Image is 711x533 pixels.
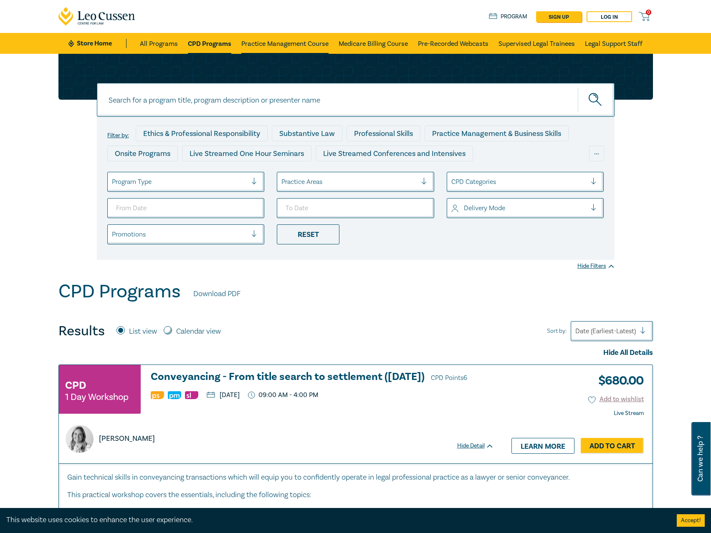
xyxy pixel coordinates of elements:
input: Search for a program title, program description or presenter name [97,83,615,117]
h3: Conveyancing - From title search to settlement ([DATE]) [151,371,494,384]
h4: Results [58,323,105,339]
label: Calendar view [176,326,221,337]
input: Sort by [575,327,577,336]
h3: CPD [65,378,86,393]
span: Sort by: [547,327,567,336]
a: Log in [587,11,632,22]
li: Conduct title searches [81,507,636,518]
div: This website uses cookies to enhance the user experience. [6,515,664,525]
a: Learn more [511,438,574,454]
div: Reset [277,224,339,244]
a: Store Home [68,39,127,48]
div: 10 CPD Point Packages [344,166,435,181]
div: Practice Management & Business Skills [425,126,569,141]
a: CPD Programs [188,33,231,54]
h3: $ 680.00 [592,371,644,390]
img: https://s3.ap-southeast-2.amazonaws.com/leo-cussen-store-production-content/Contacts/Lydia%20East... [66,425,94,453]
input: select [112,230,114,239]
a: Pre-Recorded Webcasts [418,33,488,54]
a: Supervised Legal Trainees [498,33,575,54]
a: Program [489,12,528,21]
input: select [451,204,453,213]
a: sign up [536,11,582,22]
a: Medicare Billing Course [339,33,408,54]
button: Add to wishlist [588,395,644,404]
div: Hide Filters [577,262,615,270]
button: Accept cookies [677,514,705,527]
span: Can we help ? [696,427,704,490]
input: select [112,177,114,186]
div: Professional Skills [347,126,420,141]
div: Live Streamed Conferences and Intensives [316,146,473,161]
p: 09:00 AM - 4:00 PM [248,391,319,399]
a: Conveyancing - From title search to settlement ([DATE]) CPD Points6 [151,371,494,384]
a: Practice Management Course [241,33,329,54]
img: Substantive Law [185,391,198,399]
input: From Date [107,198,265,218]
strong: Live Stream [614,410,644,417]
div: Substantive Law [272,126,342,141]
p: This practical workshop covers the essentials, including the following topics: [67,490,644,500]
img: Professional Skills [151,391,164,399]
a: All Programs [140,33,178,54]
div: Live Streamed Practical Workshops [107,166,240,181]
p: [PERSON_NAME] [99,433,155,444]
div: Pre-Recorded Webcasts [244,166,340,181]
a: Download PDF [193,289,240,299]
div: Hide All Details [58,347,653,358]
small: 1 Day Workshop [65,393,129,401]
a: Add to Cart [581,438,644,454]
input: select [281,177,283,186]
label: List view [129,326,157,337]
div: ... [589,146,604,161]
span: CPD Points 6 [431,374,467,382]
p: [DATE] [207,392,240,398]
h1: CPD Programs [58,281,181,302]
label: Filter by: [107,132,129,139]
input: To Date [277,198,434,218]
span: 0 [646,10,651,15]
input: select [451,177,453,186]
p: Gain technical skills in conveyancing transactions which will equip you to confidently operate in... [67,472,644,483]
div: Hide Detail [457,442,503,450]
div: Ethics & Professional Responsibility [136,126,268,141]
div: National Programs [440,166,516,181]
div: Onsite Programs [107,146,178,161]
img: Practice Management & Business Skills [168,391,181,399]
a: Legal Support Staff [585,33,643,54]
div: Live Streamed One Hour Seminars [182,146,311,161]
